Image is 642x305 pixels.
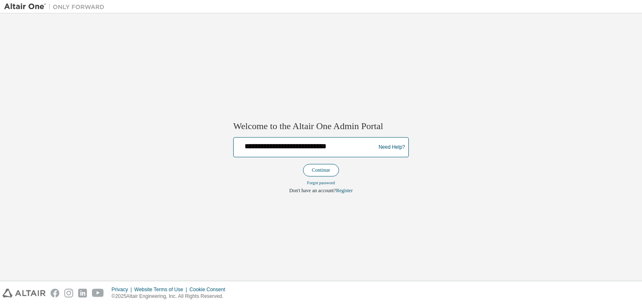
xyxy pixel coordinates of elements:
img: youtube.svg [92,289,104,297]
p: © 2025 Altair Engineering, Inc. All Rights Reserved. [112,293,230,300]
img: facebook.svg [51,289,59,297]
a: Forgot password [307,181,335,186]
img: Altair One [4,3,109,11]
img: linkedin.svg [78,289,87,297]
a: Need Help? [379,147,405,147]
img: instagram.svg [64,289,73,297]
div: Privacy [112,286,134,293]
a: Register [336,188,353,194]
h2: Welcome to the Altair One Admin Portal [233,120,409,132]
div: Website Terms of Use [134,286,189,293]
span: Don't have an account? [289,188,336,194]
img: altair_logo.svg [3,289,46,297]
div: Cookie Consent [189,286,230,293]
button: Continue [303,164,339,177]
